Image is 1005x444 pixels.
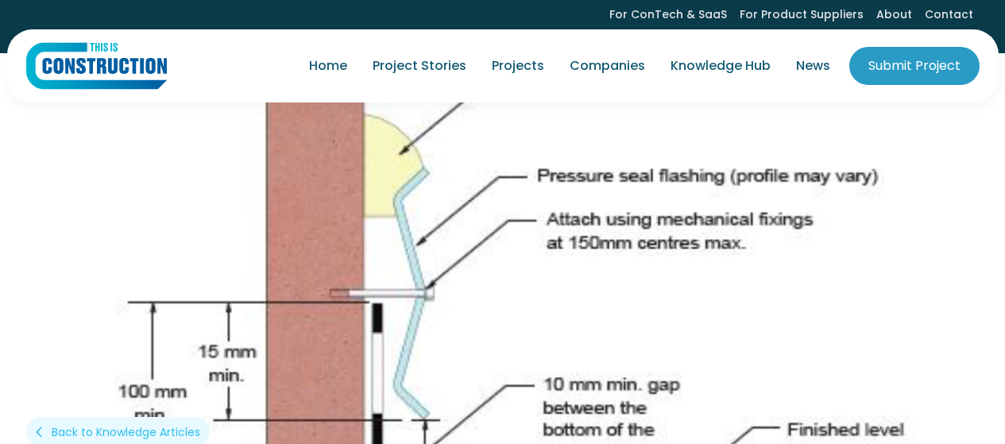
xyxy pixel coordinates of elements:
[783,44,843,88] a: News
[36,424,48,440] div: arrow_back_ios
[557,44,658,88] a: Companies
[868,56,961,75] div: Submit Project
[658,44,783,88] a: Knowledge Hub
[849,47,980,85] a: Submit Project
[52,424,200,440] div: Back to Knowledge Articles
[360,44,479,88] a: Project Stories
[26,42,167,90] img: This Is Construction Logo
[479,44,557,88] a: Projects
[296,44,360,88] a: Home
